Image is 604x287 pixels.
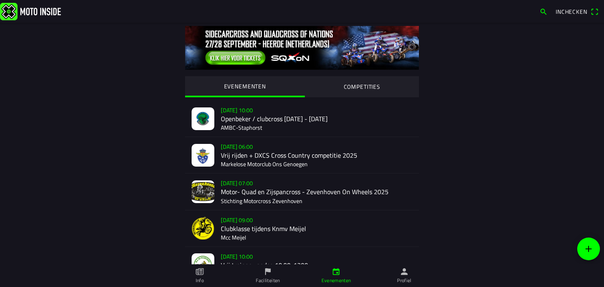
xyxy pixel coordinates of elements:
[192,217,214,240] img: ZwtDOTolzW4onLZR3ELLYaKeEV42DaUHIUgcqF80.png
[584,244,593,254] ion-icon: add
[192,253,214,276] img: stVzL4J7gUd08I7EG3sXf6SGFCRz5XnoXIF6XwDE.jpg
[556,7,587,16] span: Inchecken
[256,277,280,284] ion-label: Faciliteiten
[195,267,204,276] ion-icon: paper
[305,76,419,97] ion-segment-button: COMPETITIES
[192,107,214,130] img: LHdt34qjO8I1ikqy75xviT6zvODe0JOmFLV3W9KQ.jpeg
[196,277,204,284] ion-label: Info
[263,267,272,276] ion-icon: flag
[185,247,419,283] a: [DATE] 10:00Vrij trainen zondag 10:00-1300
[552,4,602,18] a: Incheckenqr scanner
[185,76,305,97] ion-segment-button: EVENEMENTEN
[185,137,419,173] a: [DATE] 06:00Vrij rijden + DXCS Cross Country competitie 2025Markelose Motorclub Ons Genoegen
[185,173,419,210] a: [DATE] 07:00Motor- Quad en Zijspancross - Zevenhoven On Wheels 2025Stichting Motorcross Zevenhoven
[400,267,409,276] ion-icon: person
[535,4,552,18] a: search
[185,210,419,247] a: [DATE] 09:00Clubklasse tijdens Knmv MeijelMcc Meijel
[192,144,214,167] img: AFFeeIxnsgetZ59Djh9zHoMlSo8wVdQP4ewsvtr6.jpg
[321,277,351,284] ion-label: Evenementen
[397,277,412,284] ion-label: Profiel
[332,267,341,276] ion-icon: calendar
[192,180,214,203] img: ym7zd07UakFQaleHQQVX3MjOpSWNDAaosxiDTUKw.jpg
[185,26,419,70] img: 0tIKNvXMbOBQGQ39g5GyH2eKrZ0ImZcyIMR2rZNf.jpg
[185,101,419,137] a: [DATE] 10:00Openbeker / clubcross [DATE] - [DATE]AMBC-Staphorst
